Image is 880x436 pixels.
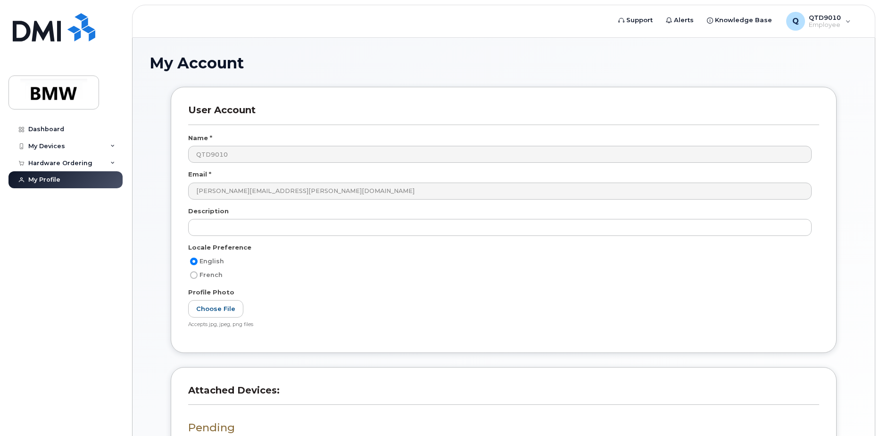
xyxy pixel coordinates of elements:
span: English [199,258,224,265]
span: French [199,271,223,278]
label: Name * [188,134,212,143]
label: Email * [188,170,211,179]
h3: Attached Devices: [188,385,819,405]
label: Description [188,207,229,216]
h1: My Account [149,55,858,71]
label: Choose File [188,300,243,318]
input: French [190,271,198,279]
h3: User Account [188,104,819,125]
div: Accepts jpg, jpeg, png files [188,321,812,328]
h3: Pending [188,422,819,434]
input: English [190,258,198,265]
label: Profile Photo [188,288,234,297]
label: Locale Preference [188,243,251,252]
